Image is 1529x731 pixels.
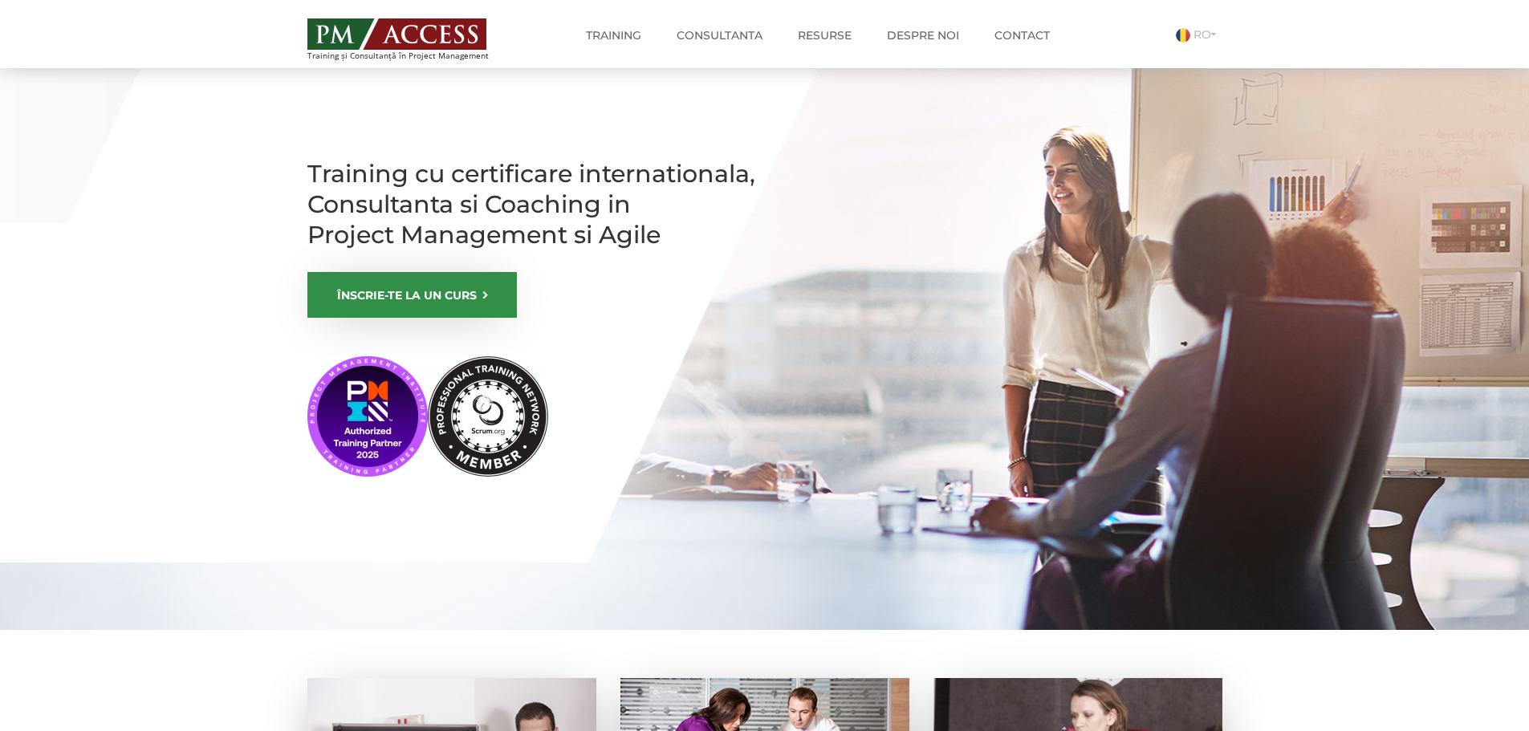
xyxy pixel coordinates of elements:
[982,19,1062,51] a: Contact
[307,356,548,477] img: PMI
[307,272,517,318] a: ÎNSCRIE-TE LA UN CURS
[1176,27,1222,42] a: RO
[307,51,518,60] span: Training și Consultanță în Project Management
[307,14,518,60] a: Training și Consultanță în Project Management
[875,19,971,51] a: Despre noi
[1176,28,1190,43] img: Romana
[307,18,486,50] img: PM ACCESS - Echipa traineri si consultanti certificati PMP: Narciss Popescu, Mihai Olaru, Monica ...
[307,159,757,250] h1: Training cu certificare internationala, Consultanta si Coaching in Project Management si Agile
[574,19,653,51] a: Training
[665,19,775,51] a: Consultanta
[786,19,864,51] a: Resurse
